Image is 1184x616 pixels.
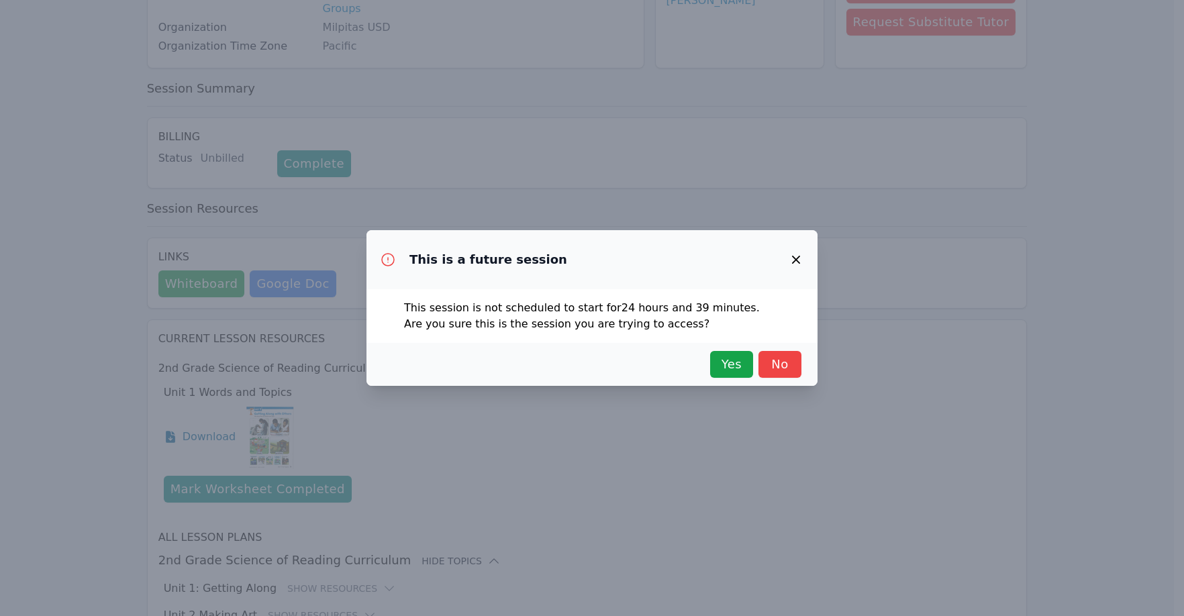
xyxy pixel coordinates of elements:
span: Yes [717,355,746,374]
span: No [765,355,795,374]
button: Yes [710,351,753,378]
h3: This is a future session [409,252,567,268]
p: This session is not scheduled to start for 24 hours and 39 minutes . Are you sure this is the ses... [404,300,780,332]
button: No [758,351,801,378]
